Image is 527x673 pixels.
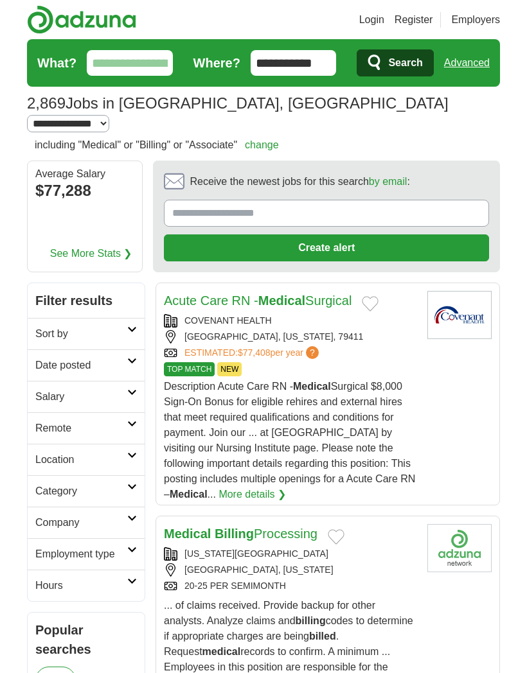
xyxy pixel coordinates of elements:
[184,346,321,360] a: ESTIMATED:$77,408per year?
[28,318,145,349] a: Sort by
[35,169,134,179] div: Average Salary
[35,452,127,468] h2: Location
[37,53,76,73] label: What?
[306,346,319,359] span: ?
[28,349,145,381] a: Date posted
[35,389,127,405] h2: Salary
[35,179,134,202] div: $77,288
[164,527,211,541] strong: Medical
[50,246,132,261] a: See More Stats ❯
[427,524,492,572] img: Company logo
[184,315,272,326] a: COVENANT HEALTH
[202,646,241,657] strong: medical
[219,487,286,502] a: More details ❯
[388,50,422,76] span: Search
[170,489,208,500] strong: Medical
[28,538,145,570] a: Employment type
[164,234,489,261] button: Create alert
[369,176,407,187] a: by email
[35,546,127,562] h2: Employment type
[35,358,127,373] h2: Date posted
[245,139,279,150] a: change
[238,347,271,358] span: $77,408
[451,12,500,28] a: Employers
[35,620,137,659] h2: Popular searches
[258,293,305,308] strong: Medical
[444,50,490,76] a: Advanced
[359,12,384,28] a: Login
[164,381,415,500] span: Description Acute Care RN - Surgical $8,000 Sign-On Bonus for eligible rehires and external hires...
[28,444,145,475] a: Location
[35,137,279,153] h2: including "Medical" or "Billing" or "Associate"
[28,475,145,507] a: Category
[35,515,127,530] h2: Company
[164,579,417,593] div: 20-25 PER SEMIMONTH
[35,326,127,342] h2: Sort by
[357,49,433,76] button: Search
[215,527,254,541] strong: Billing
[28,283,145,318] h2: Filter results
[35,484,127,499] h2: Category
[164,293,352,308] a: Acute Care RN -MedicalSurgical
[35,421,127,436] h2: Remote
[28,570,145,601] a: Hours
[28,381,145,412] a: Salary
[427,291,492,339] img: Covenant Health logo
[217,362,242,376] span: NEW
[193,53,240,73] label: Where?
[35,578,127,593] h2: Hours
[27,92,66,115] span: 2,869
[395,12,433,28] a: Register
[28,507,145,538] a: Company
[28,412,145,444] a: Remote
[164,563,417,577] div: [GEOGRAPHIC_DATA], [US_STATE]
[293,381,331,392] strong: Medical
[164,547,417,561] div: [US_STATE][GEOGRAPHIC_DATA]
[27,94,449,112] h1: Jobs in [GEOGRAPHIC_DATA], [GEOGRAPHIC_DATA]
[309,631,336,642] strong: billed
[164,330,417,344] div: [GEOGRAPHIC_DATA], [US_STATE], 79411
[164,362,215,376] span: TOP MATCH
[362,296,379,311] button: Add to favorite jobs
[164,527,317,541] a: Medical BillingProcessing
[27,5,136,34] img: Adzuna logo
[190,174,409,189] span: Receive the newest jobs for this search :
[328,529,344,545] button: Add to favorite jobs
[296,615,326,626] strong: billing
